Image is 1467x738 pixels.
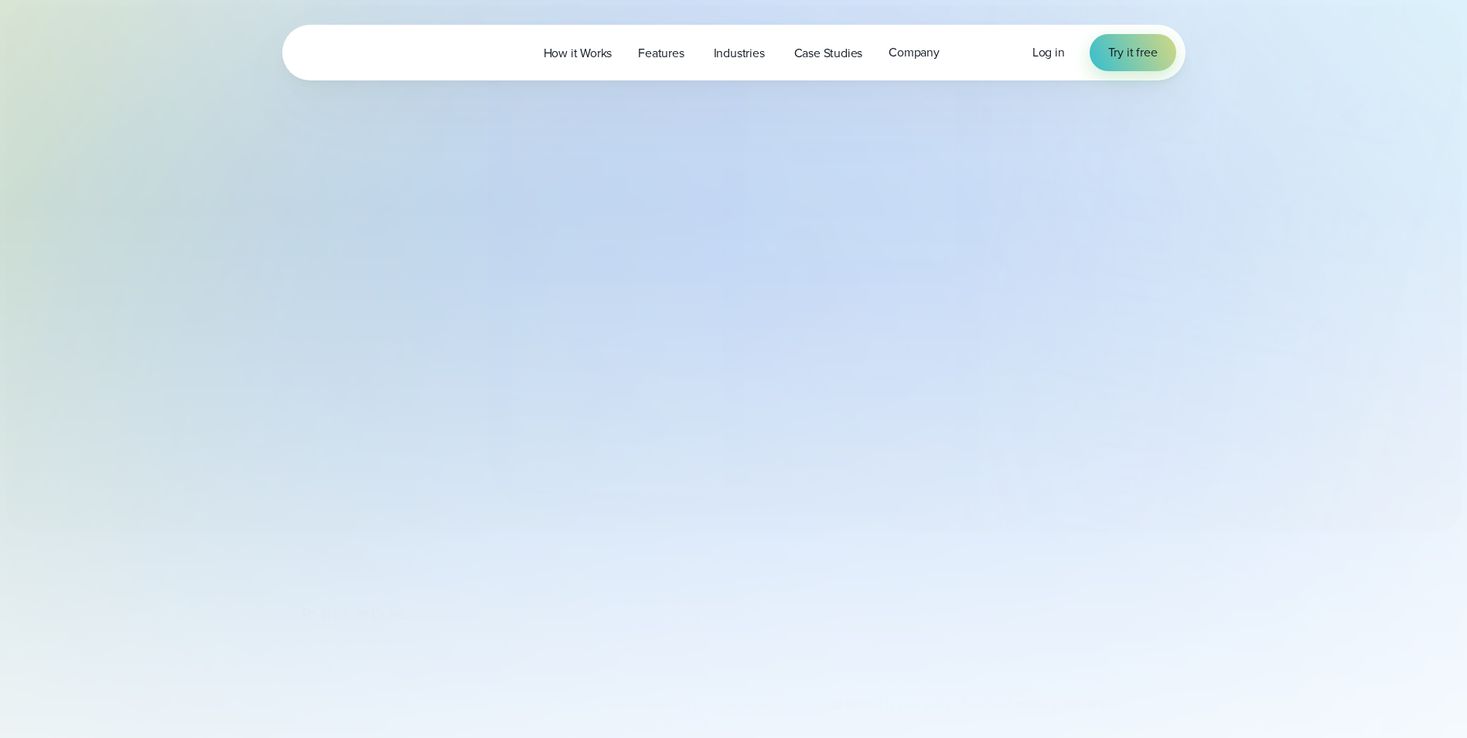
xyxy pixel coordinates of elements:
span: Industries [714,44,765,63]
a: How it Works [531,37,626,69]
span: Try it free [1108,43,1158,62]
a: Case Studies [781,37,876,69]
span: Features [638,44,684,63]
span: Company [889,43,940,62]
span: Case Studies [794,44,863,63]
span: Log in [1032,43,1065,61]
span: How it Works [544,44,612,63]
a: Try it free [1090,34,1176,71]
a: Log in [1032,43,1065,62]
